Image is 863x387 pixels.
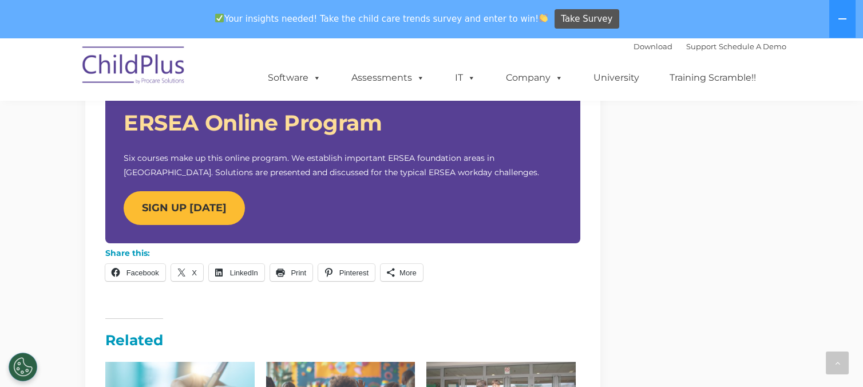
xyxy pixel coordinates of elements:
img: ✅ [215,14,224,22]
span: Your insights needed! Take the child care trends survey and enter to win! [210,7,553,30]
a: Take Survey [555,9,619,29]
span: X [192,268,197,277]
span: Take Survey [561,9,612,29]
font: | [634,42,786,51]
a: Support [686,42,716,51]
a: Schedule A Demo [719,42,786,51]
a: SIGN UP [DATE] [124,191,245,225]
a: Training Scramble!! [658,66,767,89]
span: More [399,268,417,277]
a: University [582,66,651,89]
strong: ERSEA Online Program [124,109,382,136]
span: LinkedIn [230,268,258,277]
span: Print [291,268,306,277]
img: 👏 [539,14,548,22]
a: IT [444,66,487,89]
p: Six courses make up this online program. We establish important ERSEA foundation areas in [GEOGRA... [124,151,562,180]
em: Related [105,318,163,349]
img: ChildPlus by Procare Solutions [77,38,191,96]
a: Company [494,66,575,89]
a: More [381,264,423,281]
strong: SIGN UP [DATE] [142,202,227,214]
button: Cookies Settings [9,353,37,381]
span: Facebook [126,268,159,277]
a: Pinterest [318,264,375,281]
h3: Share this: [105,249,150,257]
a: Software [256,66,332,89]
a: Assessments [340,66,436,89]
a: Download [634,42,672,51]
a: Print [270,264,312,281]
a: LinkedIn [209,264,264,281]
a: X [171,264,203,281]
a: Facebook [105,264,165,281]
span: Pinterest [339,268,369,277]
